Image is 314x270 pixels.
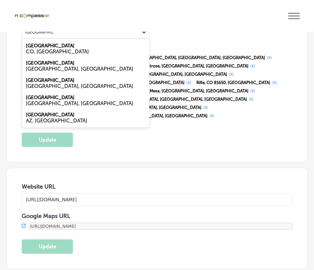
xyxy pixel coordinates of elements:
span: [GEOGRAPHIC_DATA], [GEOGRAPHIC_DATA] [114,105,201,110]
div: MI, USA [26,66,145,72]
h3: Google Maps URL [22,212,292,220]
span: [GEOGRAPHIC_DATA], [GEOGRAPHIC_DATA], [GEOGRAPHIC_DATA] [115,97,247,102]
span: Montrose, [GEOGRAPHIC_DATA], [GEOGRAPHIC_DATA] [141,64,248,68]
span: Collbran, CO 81624, [GEOGRAPHIC_DATA] [22,97,104,102]
button: (X) [248,89,257,94]
span: [GEOGRAPHIC_DATA], [GEOGRAPHIC_DATA] [22,113,109,118]
button: (X) [265,55,274,60]
span: Fruita, [GEOGRAPHIC_DATA], [GEOGRAPHIC_DATA] [22,55,122,60]
button: (X) [248,64,257,69]
button: (X) [247,97,255,102]
button: Update [22,133,73,147]
span: Redlands, [GEOGRAPHIC_DATA], [GEOGRAPHIC_DATA] [22,72,128,77]
button: (X) [208,113,216,119]
h3: Website URL [22,183,292,190]
span: Mesa, CO 81643, [GEOGRAPHIC_DATA] [22,80,97,85]
button: (X) [184,80,193,85]
label: Grand Junction [26,60,75,66]
span: [GEOGRAPHIC_DATA], [GEOGRAPHIC_DATA] [121,113,208,118]
span: Palisade, CO 81526, [GEOGRAPHIC_DATA] [22,105,103,110]
span: Selected Service Area(s) [22,46,67,51]
span: [GEOGRAPHIC_DATA], [GEOGRAPHIC_DATA], [GEOGRAPHIC_DATA] [134,55,265,60]
img: 660ab0bf-5cc7-4cb8-ba1c-48b5ae0f18e60NCTV_CLogo_TV_Black_-500x88.png [14,13,50,19]
span: De Beque, [GEOGRAPHIC_DATA], [GEOGRAPHIC_DATA] [22,64,129,68]
label: Grand Junction [26,43,75,49]
span: Rifle, CO 81650, [GEOGRAPHIC_DATA] [196,80,270,85]
label: Grand Junction [26,77,75,83]
div: TN, USA [26,100,145,106]
div: IA, USA [26,83,145,89]
input: Add Location Website [22,193,292,206]
span: [PERSON_NAME], CO 81646, [GEOGRAPHIC_DATA] [22,89,121,93]
span: Orchard Mesa, [GEOGRAPHIC_DATA], [GEOGRAPHIC_DATA] [132,89,248,93]
label: Grand Junction [26,95,75,100]
div: CO, USA [26,49,145,55]
div: AZ, USA [26,118,145,124]
span: [GEOGRAPHIC_DATA], [GEOGRAPHIC_DATA] [140,72,227,77]
button: (X) [227,72,236,77]
button: (X) [201,105,210,110]
button: Update [22,239,73,254]
button: (X) [270,80,279,85]
label: Apache Junction [26,112,75,118]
